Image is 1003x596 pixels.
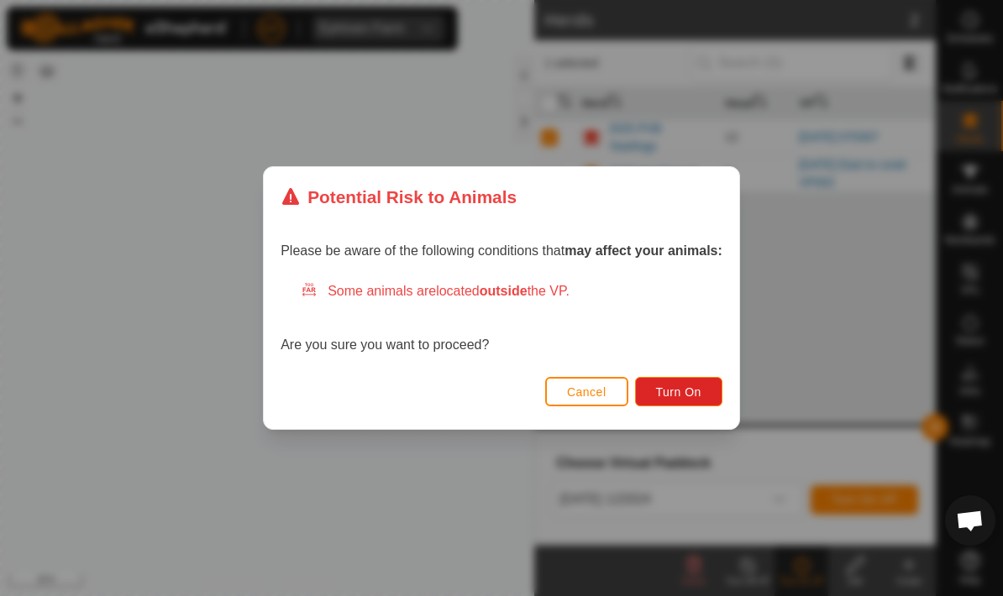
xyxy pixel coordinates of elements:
[567,385,607,399] span: Cancel
[945,495,995,546] div: Open chat
[565,243,722,258] strong: may affect your animals:
[281,281,722,355] div: Are you sure you want to proceed?
[301,281,722,301] div: Some animals are
[436,284,570,298] span: located the VP.
[635,377,722,406] button: Turn On
[281,184,517,210] div: Potential Risk to Animals
[281,243,722,258] span: Please be aware of the following conditions that
[480,284,528,298] strong: outside
[545,377,628,406] button: Cancel
[656,385,701,399] span: Turn On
